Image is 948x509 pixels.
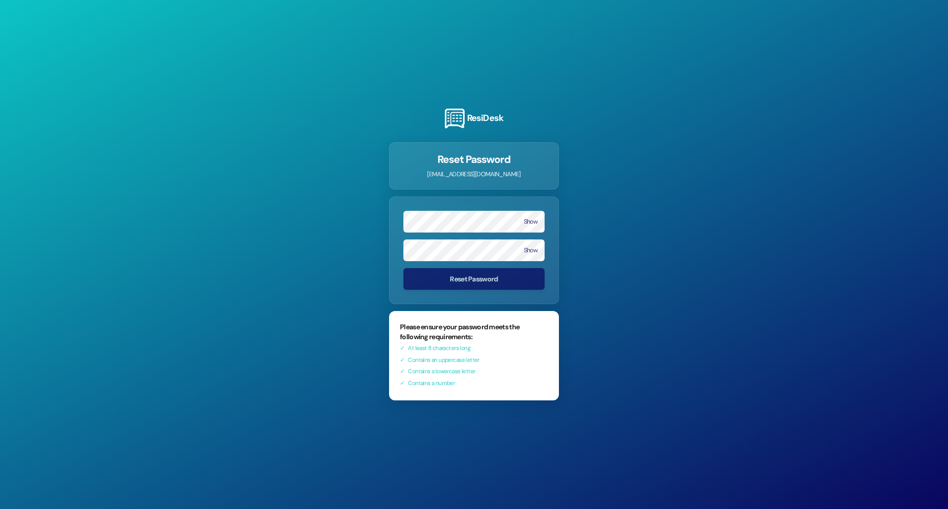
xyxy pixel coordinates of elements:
[400,355,548,365] div: Contains an uppercase letter
[524,218,538,225] button: Show
[400,153,548,166] h1: Reset Password
[400,378,548,388] div: Contains a number
[467,113,503,124] h3: ResiDesk
[400,170,548,179] p: [EMAIL_ADDRESS][DOMAIN_NAME]
[400,366,548,376] div: Contains a lowercase letter
[400,322,519,341] b: Please ensure your password meets the following requirements:
[524,247,538,254] button: Show
[400,343,548,353] div: At least 8 characters long
[403,268,545,290] button: Reset Password
[445,109,465,128] img: ResiDesk Logo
